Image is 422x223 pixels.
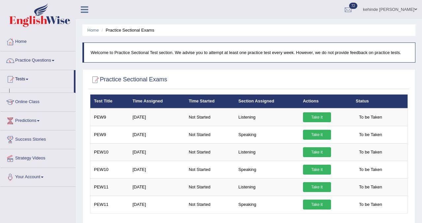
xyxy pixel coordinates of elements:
a: Predictions [0,112,75,128]
td: Speaking [235,196,299,213]
td: [DATE] [129,126,185,143]
td: PEW9 [90,126,129,143]
td: PEW10 [90,143,129,161]
a: Take it [303,147,331,157]
td: [DATE] [129,108,185,126]
td: Listening [235,108,299,126]
span: To be Taken [356,112,385,122]
a: Take it [303,200,331,209]
td: Speaking [235,161,299,178]
th: Section Assigned [235,95,299,108]
td: [DATE] [129,143,185,161]
a: Home [87,28,99,33]
td: [DATE] [129,178,185,196]
a: Take it [303,182,331,192]
td: Listening [235,143,299,161]
td: Speaking [235,126,299,143]
a: Success Stories [0,130,75,147]
a: Take Practice Sectional Test [12,89,74,100]
span: To be Taken [356,200,385,209]
a: Take it [303,112,331,122]
td: Not Started [185,143,235,161]
span: To be Taken [356,182,385,192]
td: Not Started [185,108,235,126]
td: Not Started [185,126,235,143]
h2: Practice Sectional Exams [90,75,167,85]
span: 72 [349,3,357,9]
th: Time Assigned [129,95,185,108]
th: Time Started [185,95,235,108]
td: [DATE] [129,161,185,178]
th: Status [352,95,407,108]
a: Take it [303,130,331,140]
td: [DATE] [129,196,185,213]
td: Not Started [185,196,235,213]
li: Practice Sectional Exams [100,27,154,33]
td: PEW11 [90,178,129,196]
a: Practice Questions [0,51,75,68]
a: Online Class [0,93,75,109]
a: Tests [0,70,74,87]
td: Not Started [185,178,235,196]
span: To be Taken [356,130,385,140]
p: Welcome to Practice Sectional Test section. We advise you to attempt at least one practice test e... [91,49,408,56]
span: To be Taken [356,147,385,157]
a: Take it [303,165,331,175]
span: To be Taken [356,165,385,175]
td: PEW10 [90,161,129,178]
td: PEW11 [90,196,129,213]
td: Listening [235,178,299,196]
td: Not Started [185,161,235,178]
td: PEW9 [90,108,129,126]
th: Actions [299,95,352,108]
th: Test Title [90,95,129,108]
a: Home [0,33,75,49]
a: Your Account [0,168,75,184]
a: Strategy Videos [0,149,75,166]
